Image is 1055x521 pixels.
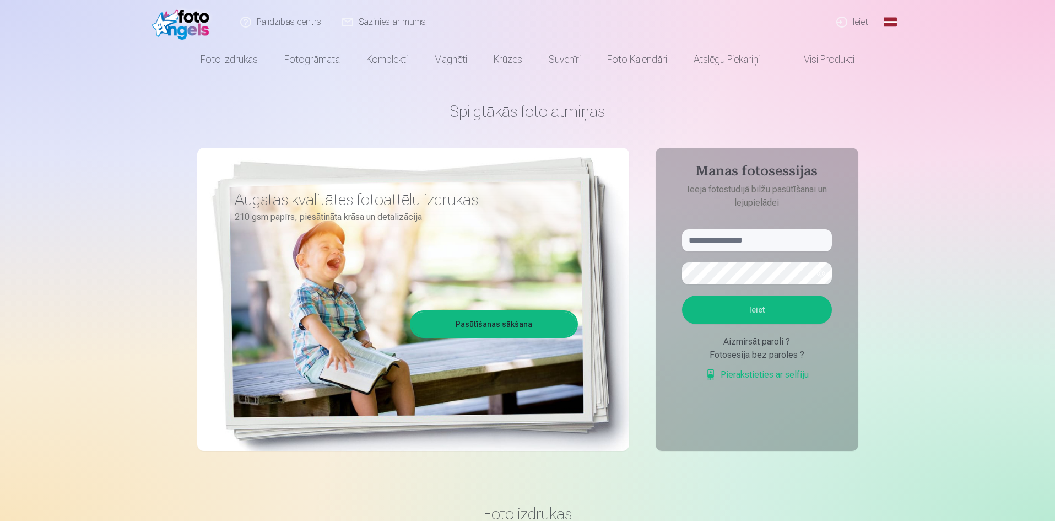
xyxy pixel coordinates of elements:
[671,183,843,210] p: Ieeja fotostudijā bilžu pasūtīšanai un lejupielādei
[680,44,773,75] a: Atslēgu piekariņi
[152,4,215,40] img: /fa1
[353,44,421,75] a: Komplekti
[412,312,576,336] a: Pasūtīšanas sākšana
[705,368,809,382] a: Pierakstieties ar selfiju
[197,101,858,121] h1: Spilgtākās foto atmiņas
[271,44,353,75] a: Fotogrāmata
[773,44,868,75] a: Visi produkti
[187,44,271,75] a: Foto izdrukas
[235,210,570,225] p: 210 gsm papīrs, piesātināta krāsa un detalizācija
[480,44,535,75] a: Krūzes
[682,348,832,362] div: Fotosesija bez paroles ?
[235,190,570,210] h3: Augstas kvalitātes fotoattēlu izdrukas
[421,44,480,75] a: Magnēti
[671,163,843,183] h4: Manas fotosessijas
[682,335,832,348] div: Aizmirsāt paroli ?
[682,296,832,324] button: Ieiet
[594,44,680,75] a: Foto kalendāri
[535,44,594,75] a: Suvenīri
